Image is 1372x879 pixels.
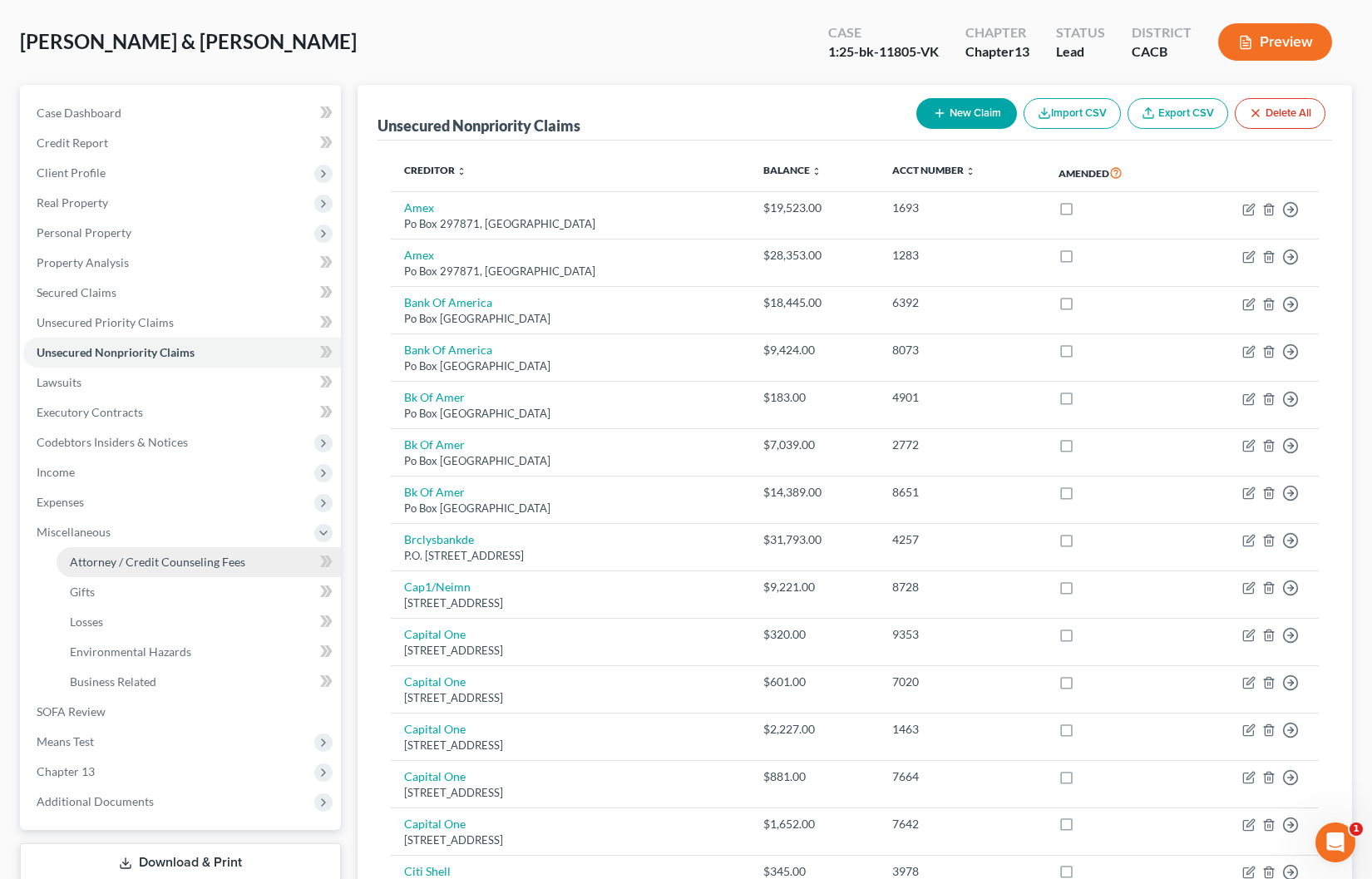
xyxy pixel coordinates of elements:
iframe: Intercom live chat [1315,822,1355,862]
a: Creditor unfold_more [404,164,466,176]
div: $28,353.00 [763,247,866,264]
span: Attorney / Credit Counseling Fees [70,555,245,569]
a: Bk Of Amer [404,485,465,499]
span: Real Property [37,195,108,210]
div: $18,445.00 [763,294,866,311]
span: Credit Report [37,136,108,150]
div: $320.00 [763,626,866,643]
span: Additional Documents [37,794,154,808]
span: Miscellaneous [37,525,111,539]
th: Amended [1045,154,1182,192]
div: $14,389.00 [763,484,866,501]
a: Capital One [404,769,466,783]
div: 1:25-bk-11805-VK [828,42,939,62]
div: $183.00 [763,389,866,406]
div: $7,039.00 [763,437,866,453]
a: Capital One [404,627,466,641]
button: Delete All [1235,98,1325,129]
div: Unsecured Nonpriority Claims [378,116,580,136]
span: Chapter 13 [37,764,95,778]
a: Amex [404,200,434,215]
span: Gifts [70,585,95,599]
div: 7020 [892,674,1032,690]
a: Brclysbankde [404,532,474,546]
a: Business Related [57,667,341,697]
span: Lawsuits [37,375,81,389]
div: [STREET_ADDRESS] [404,738,737,753]
a: Secured Claims [23,278,341,308]
a: Attorney / Credit Counseling Fees [57,547,341,577]
span: Business Related [70,674,156,689]
span: Codebtors Insiders & Notices [37,435,188,449]
span: SOFA Review [37,704,106,719]
a: Balance unfold_more [763,164,822,176]
div: 2772 [892,437,1032,453]
div: Po Box [GEOGRAPHIC_DATA] [404,358,737,374]
button: New Claim [916,98,1017,129]
a: Credit Report [23,128,341,158]
span: Executory Contracts [37,405,143,419]
div: [STREET_ADDRESS] [404,595,737,611]
span: [PERSON_NAME] & [PERSON_NAME] [20,29,357,53]
div: $601.00 [763,674,866,690]
a: Executory Contracts [23,398,341,427]
a: Capital One [404,817,466,831]
a: Cap1/Neimn [404,580,471,594]
div: 6392 [892,294,1032,311]
a: Lawsuits [23,368,341,398]
span: 13 [1014,43,1029,59]
span: Expenses [37,495,84,509]
span: Means Test [37,734,94,748]
div: 1283 [892,247,1032,264]
div: $19,523.00 [763,200,866,216]
div: Case [828,23,939,42]
span: Unsecured Nonpriority Claims [37,345,195,359]
a: Gifts [57,577,341,607]
button: Preview [1218,23,1332,61]
a: Acct Number unfold_more [892,164,975,176]
a: Property Analysis [23,248,341,278]
div: [STREET_ADDRESS] [404,785,737,801]
div: District [1132,23,1192,42]
div: [STREET_ADDRESS] [404,643,737,659]
span: Client Profile [37,165,106,180]
a: Losses [57,607,341,637]
a: Capital One [404,674,466,689]
a: Environmental Hazards [57,637,341,667]
div: Po Box 297871, [GEOGRAPHIC_DATA] [404,216,737,232]
span: Income [37,465,75,479]
div: 8073 [892,342,1032,358]
div: 7664 [892,768,1032,785]
div: Po Box [GEOGRAPHIC_DATA] [404,501,737,516]
i: unfold_more [965,166,975,176]
a: Export CSV [1128,98,1228,129]
a: Case Dashboard [23,98,341,128]
i: unfold_more [812,166,822,176]
a: Unsecured Nonpriority Claims [23,338,341,368]
div: 7642 [892,816,1032,832]
div: $31,793.00 [763,531,866,548]
div: 8728 [892,579,1032,595]
div: Po Box 297871, [GEOGRAPHIC_DATA] [404,264,737,279]
span: Environmental Hazards [70,644,191,659]
span: Personal Property [37,225,131,240]
div: 1463 [892,721,1032,738]
div: 4257 [892,531,1032,548]
div: $9,221.00 [763,579,866,595]
a: Bk Of Amer [404,390,465,404]
i: unfold_more [457,166,466,176]
a: Bank Of America [404,343,492,357]
span: Case Dashboard [37,106,121,120]
div: $9,424.00 [763,342,866,358]
a: Amex [404,248,434,262]
a: Bank Of America [404,295,492,309]
div: $2,227.00 [763,721,866,738]
div: Po Box [GEOGRAPHIC_DATA] [404,406,737,422]
a: Bk Of Amer [404,437,465,452]
span: 1 [1350,822,1363,836]
div: P.O. [STREET_ADDRESS] [404,548,737,564]
div: Chapter [965,42,1029,62]
a: SOFA Review [23,697,341,727]
span: Unsecured Priority Claims [37,315,174,329]
span: Secured Claims [37,285,116,299]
